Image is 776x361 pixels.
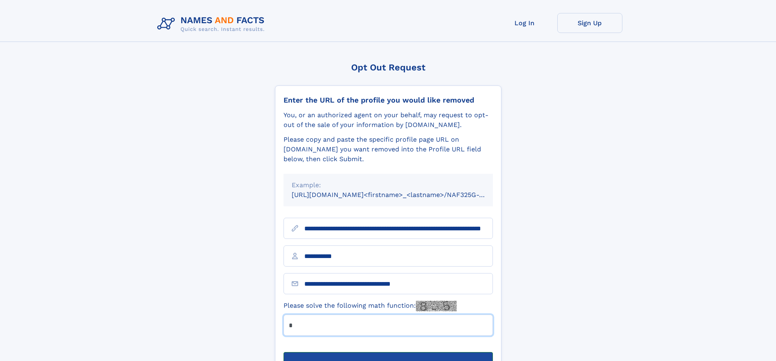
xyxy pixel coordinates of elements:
[275,62,501,72] div: Opt Out Request
[292,191,508,199] small: [URL][DOMAIN_NAME]<firstname>_<lastname>/NAF325G-xxxxxxxx
[284,96,493,105] div: Enter the URL of the profile you would like removed
[284,135,493,164] div: Please copy and paste the specific profile page URL on [DOMAIN_NAME] you want removed into the Pr...
[292,180,485,190] div: Example:
[284,301,457,311] label: Please solve the following math function:
[284,110,493,130] div: You, or an authorized agent on your behalf, may request to opt-out of the sale of your informatio...
[154,13,271,35] img: Logo Names and Facts
[492,13,557,33] a: Log In
[557,13,622,33] a: Sign Up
